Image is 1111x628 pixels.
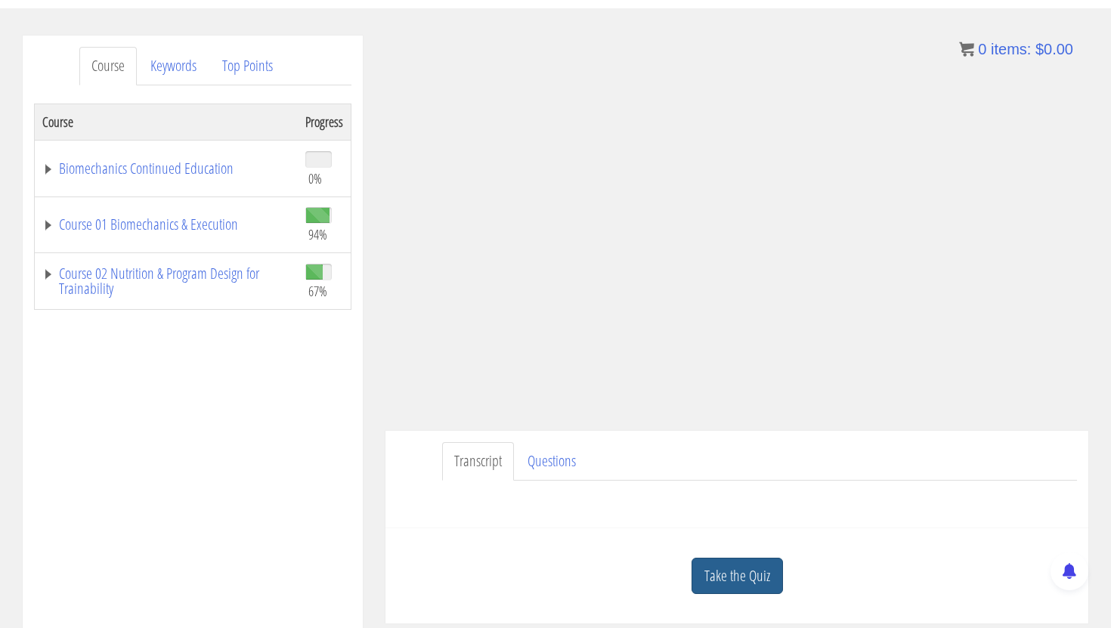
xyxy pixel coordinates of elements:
a: Biomechanics Continued Education [42,161,290,176]
span: 67% [308,283,327,299]
a: 0 items: $0.00 [959,41,1073,57]
th: Progress [298,104,351,140]
a: Course 01 Biomechanics & Execution [42,217,290,232]
a: Take the Quiz [692,558,783,595]
th: Course [35,104,299,140]
bdi: 0.00 [1035,41,1073,57]
span: items: [991,41,1031,57]
span: $ [1035,41,1044,57]
a: Keywords [138,47,209,85]
a: Course 02 Nutrition & Program Design for Trainability [42,266,290,296]
span: 0 [978,41,986,57]
a: Course [79,47,137,85]
img: icon11.png [959,42,974,57]
span: 94% [308,226,327,243]
span: 0% [308,170,322,187]
a: Top Points [210,47,285,85]
a: Questions [515,442,588,481]
a: Transcript [442,442,514,481]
